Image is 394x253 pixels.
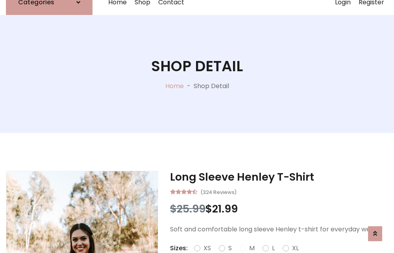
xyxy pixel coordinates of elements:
small: (324 Reviews) [200,187,237,196]
span: $25.99 [170,201,205,216]
p: Shop Detail [194,81,229,91]
p: Soft and comfortable long sleeve Henley t-shirt for everyday wear. [170,225,388,234]
h3: Long Sleeve Henley T-Shirt [170,171,388,183]
label: M [249,244,255,253]
label: L [272,244,275,253]
label: XS [203,244,211,253]
p: Sizes: [170,244,188,253]
a: Home [165,81,184,90]
label: XL [292,244,299,253]
h1: Shop Detail [151,57,243,75]
p: - [184,81,194,91]
h3: $ [170,203,388,215]
label: S [228,244,232,253]
span: 21.99 [212,201,238,216]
